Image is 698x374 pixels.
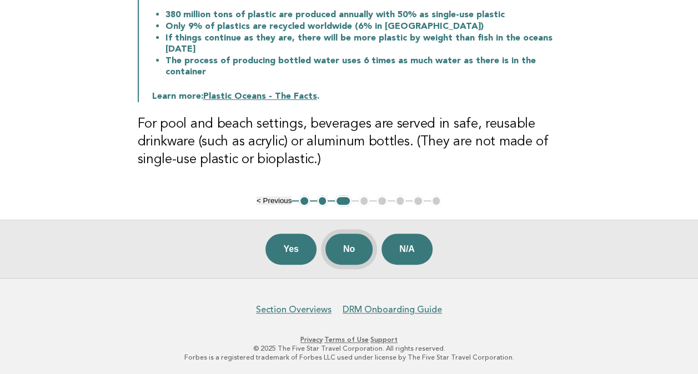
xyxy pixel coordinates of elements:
button: N/A [381,234,433,265]
a: Privacy [300,336,323,343]
a: Support [370,336,398,343]
p: Forbes is a registered trademark of Forbes LLC used under license by The Five Star Travel Corpora... [16,353,682,362]
li: If things continue as they are, there will be more plastic by weight than fish in the oceans [DATE] [165,32,561,55]
h3: For pool and beach settings, beverages are served in safe, reusable drinkware (such as acrylic) o... [138,115,561,169]
button: < Previous [257,196,292,205]
p: Learn more: . [152,91,561,102]
li: The process of producing bottled water uses 6 times as much water as there is in the container [165,55,561,78]
p: · · [16,335,682,344]
button: 2 [317,195,328,206]
button: 3 [335,195,351,206]
button: 1 [299,195,310,206]
a: Plastic Oceans - The Facts [203,92,317,101]
button: Yes [265,234,317,265]
a: DRM Onboarding Guide [343,304,442,315]
li: 380 million tons of plastic are produced annually with 50% as single-use plastic [165,9,561,21]
li: Only 9% of plastics are recycled worldwide (6% in [GEOGRAPHIC_DATA]) [165,21,561,32]
p: © 2025 The Five Star Travel Corporation. All rights reserved. [16,344,682,353]
button: No [325,234,373,265]
a: Terms of Use [324,336,369,343]
a: Section Overviews [256,304,332,315]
